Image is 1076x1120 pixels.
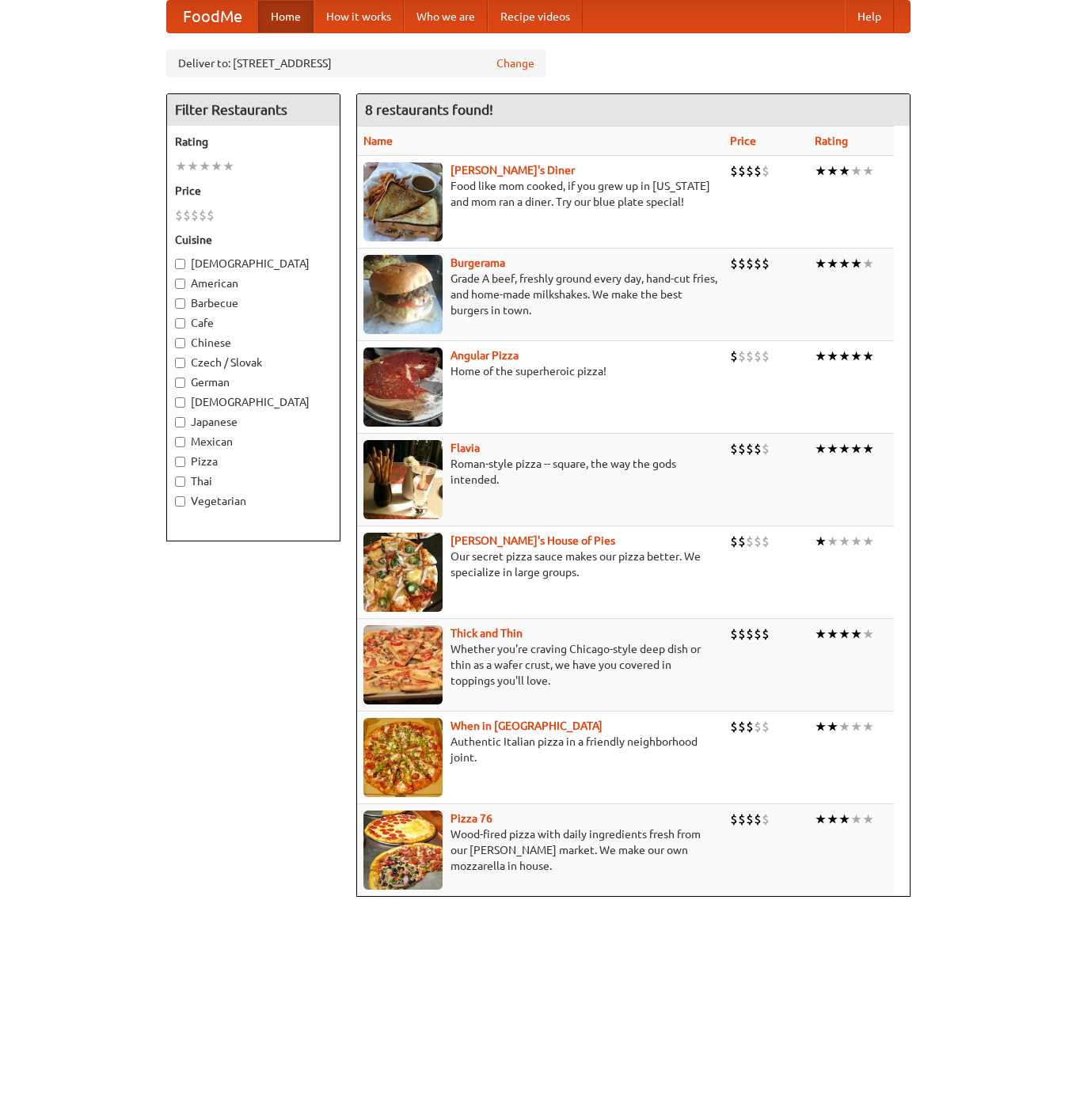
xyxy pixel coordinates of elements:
[404,1,488,32] a: Who we are
[167,94,340,126] h4: Filter Restaurants
[175,414,332,430] label: Japanese
[738,440,746,457] li: $
[175,473,332,489] label: Thai
[746,718,754,735] li: $
[827,625,838,643] li: ★
[175,275,332,291] label: American
[746,440,754,457] li: $
[730,347,738,365] li: $
[754,718,762,735] li: $
[175,158,187,175] li: ★
[746,162,754,180] li: $
[762,533,770,550] li: $
[730,533,738,550] li: $
[451,256,505,269] a: Burgerama
[862,255,874,272] li: ★
[762,440,770,457] li: $
[175,397,185,408] input: [DEMOGRAPHIC_DATA]
[488,1,583,32] a: Recipe videos
[815,255,827,272] li: ★
[451,534,615,547] a: [PERSON_NAME]'s House of Pies
[850,347,862,365] li: ★
[762,347,770,365] li: $
[730,255,738,272] li: $
[754,347,762,365] li: $
[175,437,185,447] input: Mexican
[183,207,191,224] li: $
[175,493,332,509] label: Vegetarian
[365,102,493,117] ng-pluralize: 8 restaurants found!
[175,457,185,467] input: Pizza
[746,255,754,272] li: $
[175,378,185,388] input: German
[850,162,862,180] li: ★
[363,641,718,689] p: Whether you're craving Chicago-style deep dish or thin as a wafer crust, we have you covered in t...
[175,417,185,427] input: Japanese
[363,734,718,765] p: Authentic Italian pizza in a friendly neighborhood joint.
[850,811,862,828] li: ★
[762,255,770,272] li: $
[363,549,718,580] p: Our secret pizza sauce makes our pizza better. We specialize in large groups.
[815,440,827,457] li: ★
[363,162,443,241] img: sallys.jpg
[363,347,443,427] img: angular.jpg
[754,533,762,550] li: $
[838,162,850,180] li: ★
[827,440,838,457] li: ★
[175,259,185,269] input: [DEMOGRAPHIC_DATA]
[838,440,850,457] li: ★
[762,162,770,180] li: $
[175,434,332,450] label: Mexican
[175,232,332,248] h5: Cuisine
[363,718,443,797] img: wheninrome.jpg
[838,625,850,643] li: ★
[363,625,443,704] img: thick.jpg
[496,55,534,71] a: Change
[762,718,770,735] li: $
[862,811,874,828] li: ★
[754,811,762,828] li: $
[166,49,546,78] div: Deliver to: [STREET_ADDRESS]
[175,454,332,469] label: Pizza
[762,625,770,643] li: $
[175,496,185,507] input: Vegetarian
[363,135,393,147] a: Name
[451,812,492,825] a: Pizza 76
[815,718,827,735] li: ★
[451,627,523,640] b: Thick and Thin
[738,162,746,180] li: $
[738,625,746,643] li: $
[827,162,838,180] li: ★
[827,347,838,365] li: ★
[827,718,838,735] li: ★
[187,158,199,175] li: ★
[838,255,850,272] li: ★
[175,207,183,224] li: $
[862,625,874,643] li: ★
[862,440,874,457] li: ★
[730,135,756,147] a: Price
[451,719,603,732] a: When in [GEOGRAPHIC_DATA]
[211,158,222,175] li: ★
[175,318,185,328] input: Cafe
[175,338,185,348] input: Chinese
[175,298,185,309] input: Barbecue
[730,440,738,457] li: $
[827,533,838,550] li: ★
[862,718,874,735] li: ★
[862,162,874,180] li: ★
[730,162,738,180] li: $
[363,178,718,210] p: Food like mom cooked, if you grew up in [US_STATE] and mom ran a diner. Try our blue plate special!
[175,355,332,370] label: Czech / Slovak
[815,347,827,365] li: ★
[815,162,827,180] li: ★
[199,158,211,175] li: ★
[175,256,332,271] label: [DEMOGRAPHIC_DATA]
[451,442,480,454] a: Flavia
[838,533,850,550] li: ★
[746,625,754,643] li: $
[850,533,862,550] li: ★
[754,255,762,272] li: $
